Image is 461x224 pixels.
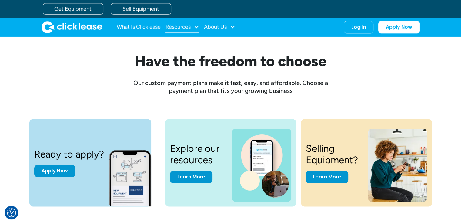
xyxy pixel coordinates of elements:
[7,208,16,217] img: Revisit consent button
[306,143,361,166] h3: Selling Equipment?
[34,148,104,160] h3: Ready to apply?
[42,21,102,33] img: Clicklease logo
[42,21,102,33] a: home
[306,171,348,183] a: Learn More
[111,3,171,15] a: Sell Equipment
[117,21,161,33] a: What Is Clicklease
[204,21,235,33] div: About Us
[43,3,103,15] a: Get Equipment
[351,24,366,30] div: Log In
[125,79,337,95] div: Our custom payment plans make it fast, easy, and affordable. Choose a payment plan that fits your...
[109,143,162,206] img: New equipment quote on the screen of a smart phone
[165,21,199,33] div: Resources
[170,143,225,166] h3: Explore our resources
[232,129,291,202] img: a photo of a man on a laptop and a cell phone
[368,129,427,202] img: a woman sitting on a stool looking at her cell phone
[34,165,75,177] a: Apply Now
[378,21,420,33] a: Apply Now
[7,208,16,217] button: Consent Preferences
[37,53,425,69] h2: Have the freedom to choose
[170,171,212,183] a: Learn More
